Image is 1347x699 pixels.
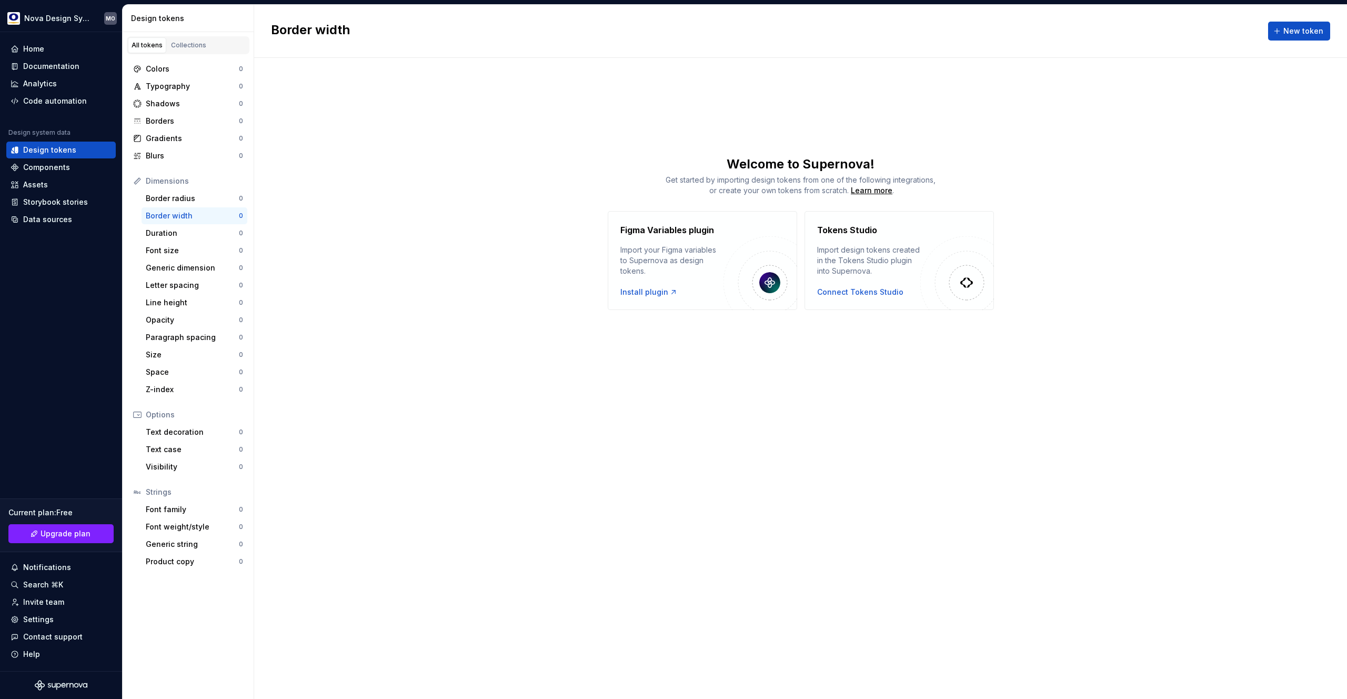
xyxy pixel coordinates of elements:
div: Text decoration [146,427,239,437]
div: MO [106,14,115,23]
div: Border width [146,211,239,221]
div: Code automation [23,96,87,106]
a: Z-index0 [142,381,247,398]
div: Text case [146,444,239,455]
a: Blurs0 [129,147,247,164]
div: 0 [239,428,243,436]
div: 0 [239,264,243,272]
a: Install plugin [620,287,678,297]
a: Design tokens [6,142,116,158]
div: Welcome to Supernova! [254,156,1347,173]
div: Blurs [146,151,239,161]
a: Storybook stories [6,194,116,211]
a: Components [6,159,116,176]
div: Line height [146,297,239,308]
div: Duration [146,228,239,238]
div: Generic dimension [146,263,239,273]
div: 0 [239,385,243,394]
div: Data sources [23,214,72,225]
div: 0 [239,505,243,514]
a: Paragraph spacing0 [142,329,247,346]
div: Components [23,162,70,173]
a: Product copy0 [142,553,247,570]
div: Import design tokens created in the Tokens Studio plugin into Supernova. [817,245,920,276]
div: 0 [239,445,243,454]
div: All tokens [132,41,163,49]
div: Font weight/style [146,522,239,532]
div: Design tokens [131,13,249,24]
div: 0 [239,134,243,143]
a: Generic string0 [142,536,247,553]
a: Space0 [142,364,247,381]
div: 0 [239,523,243,531]
a: Size0 [142,346,247,363]
div: Home [23,44,44,54]
button: New token [1268,22,1330,41]
a: Borders0 [129,113,247,129]
div: 0 [239,368,243,376]
h2: Border width [271,22,350,41]
a: Border width0 [142,207,247,224]
div: Letter spacing [146,280,239,291]
div: Analytics [23,78,57,89]
a: Letter spacing0 [142,277,247,294]
a: Text decoration0 [142,424,247,441]
a: Home [6,41,116,57]
a: Learn more [851,185,892,196]
a: Shadows0 [129,95,247,112]
div: Current plan : Free [8,507,114,518]
div: Space [146,367,239,377]
div: Settings [23,614,54,625]
div: 0 [239,194,243,203]
img: 913bd7b2-a929-4ec6-8b51-b8e1675eadd7.png [7,12,20,25]
div: Invite team [23,597,64,607]
div: Documentation [23,61,79,72]
div: Generic string [146,539,239,550]
div: Notifications [23,562,71,573]
a: Analytics [6,75,116,92]
a: Duration0 [142,225,247,242]
a: Generic dimension0 [142,259,247,276]
button: Notifications [6,559,116,576]
div: Import your Figma variables to Supernova as design tokens. [620,245,723,276]
div: Design system data [8,128,71,137]
div: 0 [239,246,243,255]
button: Upgrade plan [8,524,114,543]
div: 0 [239,117,243,125]
div: 0 [239,82,243,91]
button: Connect Tokens Studio [817,287,903,297]
svg: Supernova Logo [35,680,87,691]
div: 0 [239,557,243,566]
div: 0 [239,229,243,237]
button: Search ⌘K [6,576,116,593]
a: Border radius0 [142,190,247,207]
div: 0 [239,316,243,324]
span: Upgrade plan [41,528,91,539]
div: Nova Design System [24,13,92,24]
div: Gradients [146,133,239,144]
a: Font family0 [142,501,247,518]
div: 0 [239,298,243,307]
a: Documentation [6,58,116,75]
a: Font size0 [142,242,247,259]
a: Code automation [6,93,116,109]
button: Help [6,646,116,663]
div: Size [146,349,239,360]
a: Text case0 [142,441,247,458]
button: Contact support [6,628,116,645]
div: Borders [146,116,239,126]
div: Opacity [146,315,239,325]
div: Visibility [146,462,239,472]
div: Storybook stories [23,197,88,207]
div: 0 [239,540,243,548]
a: Gradients0 [129,130,247,147]
div: 0 [239,99,243,108]
div: 0 [239,463,243,471]
span: Get started by importing design tokens from one of the following integrations, or create your own... [666,175,936,195]
div: Typography [146,81,239,92]
div: 0 [239,152,243,160]
h4: Tokens Studio [817,224,877,236]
